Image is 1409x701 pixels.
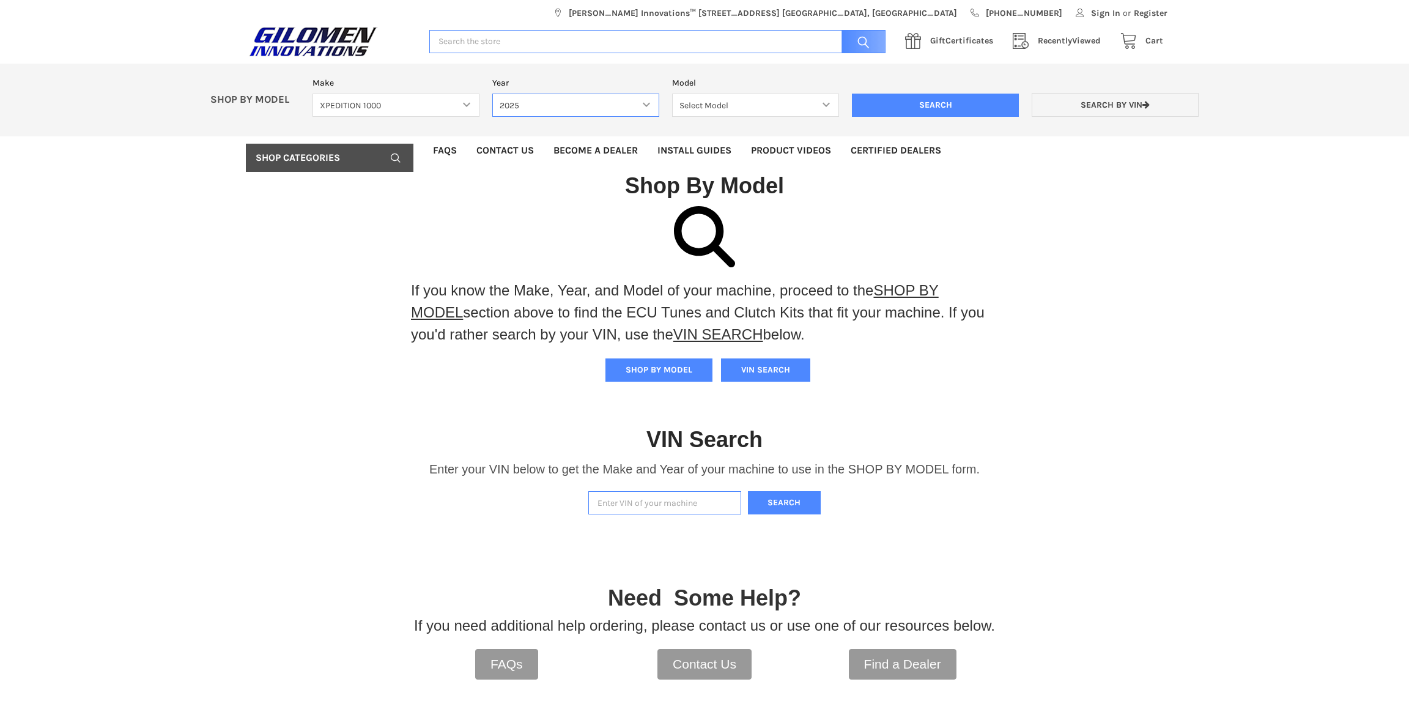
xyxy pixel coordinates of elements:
button: Search [748,491,821,515]
h1: VIN Search [646,426,763,453]
a: GILOMEN INNOVATIONS [246,26,416,57]
input: Search the store [429,30,886,54]
a: Certified Dealers [841,136,951,165]
input: Search [835,30,886,54]
a: Search by VIN [1032,93,1199,117]
label: Year [492,76,659,89]
span: Cart [1145,35,1163,46]
span: Sign In [1091,7,1120,20]
img: GILOMEN INNOVATIONS [246,26,380,57]
a: Product Videos [741,136,841,165]
span: [PHONE_NUMBER] [986,7,1062,20]
a: VIN SEARCH [673,326,763,343]
a: Find a Dealer [849,649,956,680]
a: FAQs [423,136,467,165]
a: FAQs [475,649,538,680]
span: Recently [1038,35,1072,46]
label: Make [312,76,479,89]
a: Install Guides [648,136,741,165]
p: Enter your VIN below to get the Make and Year of your machine to use in the SHOP BY MODEL form. [429,460,980,478]
label: Model [672,76,839,89]
p: Need Some Help? [608,582,801,615]
a: GiftCertificates [898,34,1006,49]
a: Contact Us [657,649,752,680]
span: Certificates [930,35,993,46]
h1: Shop By Model [246,172,1163,199]
span: Viewed [1038,35,1101,46]
p: SHOP BY MODEL [204,94,306,106]
a: Cart [1114,34,1163,49]
span: [PERSON_NAME] Innovations™ [STREET_ADDRESS] [GEOGRAPHIC_DATA], [GEOGRAPHIC_DATA] [569,7,957,20]
input: Enter VIN of your machine [588,491,741,515]
button: VIN SEARCH [721,358,810,382]
a: RecentlyViewed [1006,34,1114,49]
a: Shop Categories [246,144,413,172]
input: Search [852,94,1019,117]
span: Gift [930,35,945,46]
a: SHOP BY MODEL [411,282,939,321]
p: If you need additional help ordering, please contact us or use one of our resources below. [414,615,995,637]
a: Contact Us [467,136,544,165]
a: Become a Dealer [544,136,648,165]
button: SHOP BY MODEL [605,358,712,382]
p: If you know the Make, Year, and Model of your machine, proceed to the section above to find the E... [411,280,998,346]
